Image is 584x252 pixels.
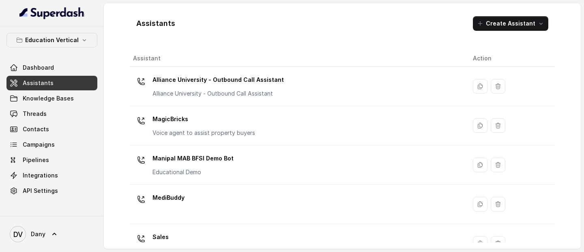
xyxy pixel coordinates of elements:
img: light.svg [19,6,85,19]
p: Alliance University - Outbound Call Assistant [152,90,284,98]
span: Pipelines [23,156,49,164]
a: Contacts [6,122,97,137]
span: Assistants [23,79,54,87]
span: Threads [23,110,47,118]
p: Alliance University - Outbound Call Assistant [152,73,284,86]
button: Create Assistant [473,16,548,31]
p: Educational Demo [152,168,234,176]
span: Campaigns [23,141,55,149]
th: Assistant [130,50,466,67]
a: API Settings [6,184,97,198]
a: Dashboard [6,60,97,75]
a: Integrations [6,168,97,183]
button: Education Vertical [6,33,97,47]
text: DV [13,230,23,239]
h1: Assistants [136,17,175,30]
p: Voice agent to assist property buyers [152,129,255,137]
p: MagicBricks [152,113,255,126]
p: MediBuddy [152,191,185,204]
span: Contacts [23,125,49,133]
a: Campaigns [6,137,97,152]
p: Sales [152,231,169,243]
p: Manipal MAB BFSI Demo Bot [152,152,234,165]
span: API Settings [23,187,58,195]
span: Dany [31,230,45,238]
a: Pipelines [6,153,97,167]
a: Knowledge Bases [6,91,97,106]
span: Dashboard [23,64,54,72]
th: Action [466,50,555,67]
span: Integrations [23,171,58,179]
p: Education Vertical [25,35,79,45]
a: Threads [6,107,97,121]
a: Dany [6,223,97,246]
a: Assistants [6,76,97,90]
span: Knowledge Bases [23,94,74,103]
